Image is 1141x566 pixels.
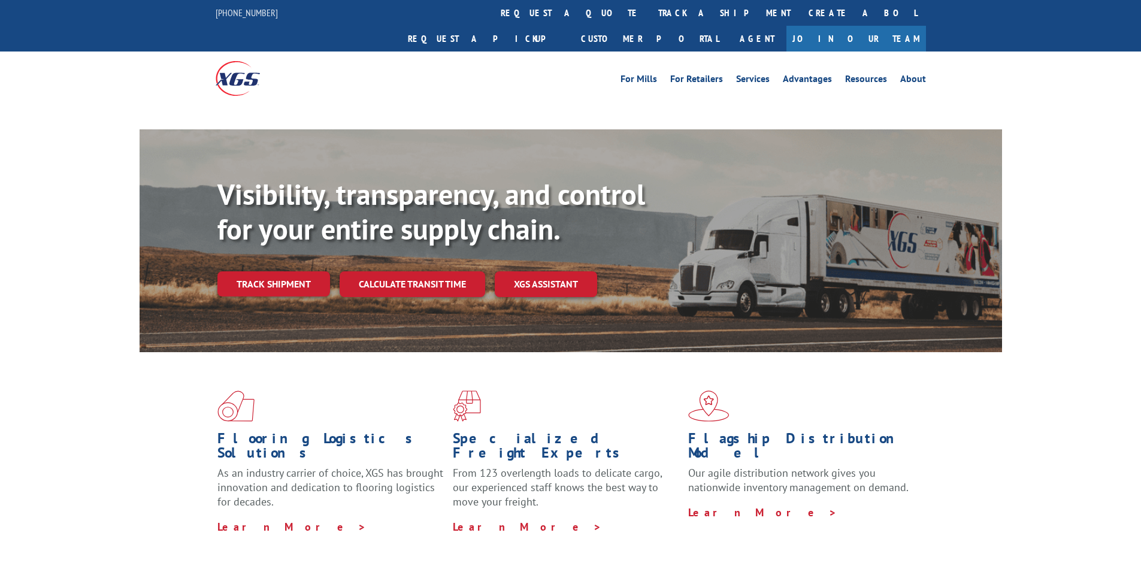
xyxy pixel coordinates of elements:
a: Services [736,74,770,87]
a: For Mills [621,74,657,87]
img: xgs-icon-total-supply-chain-intelligence-red [217,391,255,422]
a: Learn More > [453,520,602,534]
p: From 123 overlength loads to delicate cargo, our experienced staff knows the best way to move you... [453,466,679,519]
a: Join Our Team [786,26,926,52]
a: Customer Portal [572,26,728,52]
a: Advantages [783,74,832,87]
a: Learn More > [217,520,367,534]
b: Visibility, transparency, and control for your entire supply chain. [217,175,645,247]
a: XGS ASSISTANT [495,271,597,297]
a: Learn More > [688,506,837,519]
a: Agent [728,26,786,52]
h1: Flooring Logistics Solutions [217,431,444,466]
a: About [900,74,926,87]
img: xgs-icon-focused-on-flooring-red [453,391,481,422]
span: Our agile distribution network gives you nationwide inventory management on demand. [688,466,909,494]
h1: Flagship Distribution Model [688,431,915,466]
a: Request a pickup [399,26,572,52]
h1: Specialized Freight Experts [453,431,679,466]
a: Resources [845,74,887,87]
span: As an industry carrier of choice, XGS has brought innovation and dedication to flooring logistics... [217,466,443,509]
a: [PHONE_NUMBER] [216,7,278,19]
a: Calculate transit time [340,271,485,297]
a: For Retailers [670,74,723,87]
img: xgs-icon-flagship-distribution-model-red [688,391,730,422]
a: Track shipment [217,271,330,296]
